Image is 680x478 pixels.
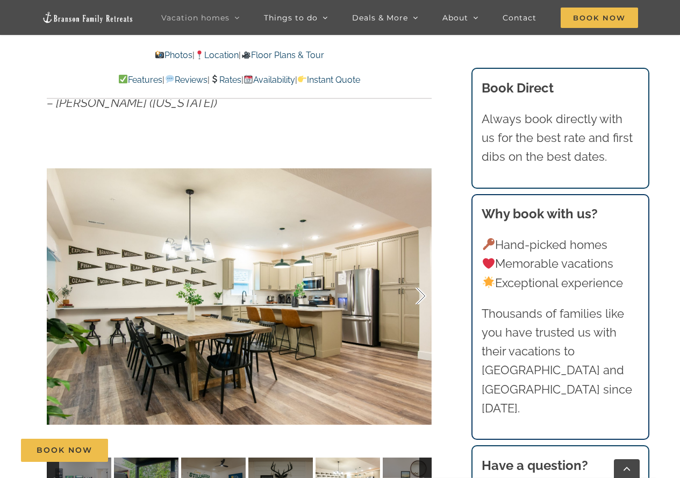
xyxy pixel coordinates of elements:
a: Reviews [164,75,207,85]
img: Branson Family Retreats Logo [42,11,133,24]
span: Deals & More [352,14,408,22]
img: 🎥 [242,51,250,59]
img: 🔑 [483,238,495,250]
img: 💬 [166,75,174,83]
a: Photos [155,50,192,60]
img: 📍 [195,51,204,59]
p: Hand-picked homes Memorable vacations Exceptional experience [482,236,639,292]
span: Vacation homes [161,14,230,22]
b: Book Direct [482,80,554,96]
span: Book Now [561,8,638,28]
a: Instant Quote [297,75,360,85]
p: | | | | [47,73,432,87]
img: 📆 [244,75,253,83]
a: Location [195,50,239,60]
a: Book Now [21,439,108,462]
em: – [PERSON_NAME] ([US_STATE]) [47,96,217,110]
h3: Why book with us? [482,204,639,224]
a: Availability [244,75,295,85]
p: Thousands of families like you have trusted us with their vacations to [GEOGRAPHIC_DATA] and [GEO... [482,304,639,418]
img: 🌟 [483,276,495,288]
span: Contact [503,14,536,22]
a: Floor Plans & Tour [241,50,324,60]
img: 📸 [155,51,164,59]
img: 👉 [298,75,306,83]
a: Rates [210,75,241,85]
span: About [442,14,468,22]
img: ❤️ [483,258,495,269]
img: 💲 [210,75,219,83]
strong: Have a question? [482,458,588,473]
span: Book Now [37,446,92,455]
p: Always book directly with us for the best rate and first dibs on the best dates. [482,110,639,167]
img: ✅ [119,75,127,83]
p: | | [47,48,432,62]
a: Features [118,75,162,85]
span: Things to do [264,14,318,22]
